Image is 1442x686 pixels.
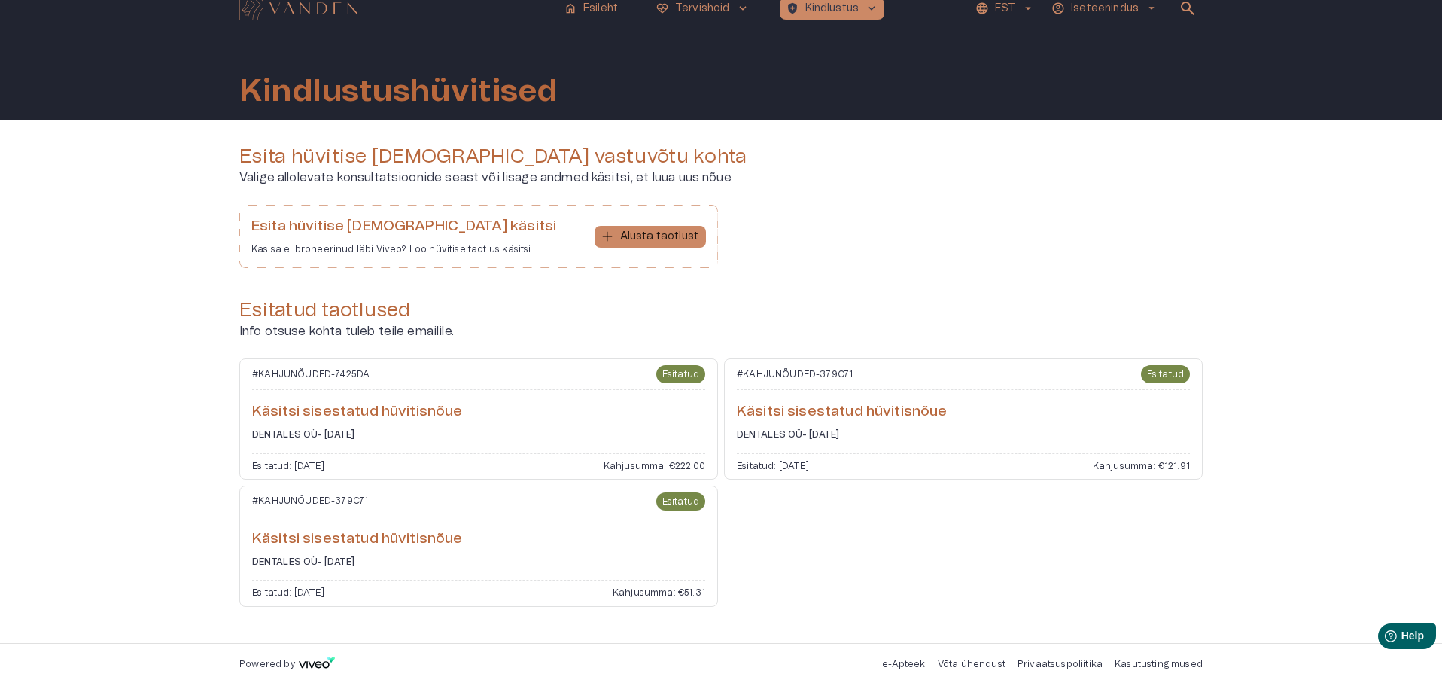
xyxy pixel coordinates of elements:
[1325,617,1442,660] iframe: Help widget launcher
[882,660,925,669] a: e-Apteek
[595,226,706,248] button: Alusta taotlust
[239,145,1203,169] h4: Esita hüvitise [DEMOGRAPHIC_DATA] vastuvõtu kohta
[251,243,556,256] p: Kas sa ei broneerinud läbi Viveo? Loo hüvitise taotlus käsitsi.
[251,217,556,237] h6: Esita hüvitise [DEMOGRAPHIC_DATA] käsitsi
[656,367,705,381] span: Esitatud
[583,1,618,17] p: Esileht
[252,368,370,381] p: # KAHJUNÕUDED - 7425DA
[737,460,809,473] p: Esitatud: [DATE]
[1071,1,1139,17] p: Iseteenindus
[1141,367,1190,381] span: Esitatud
[604,460,705,473] p: Kahjusumma: €222.00
[239,322,1203,340] p: Info otsuse kohta tuleb teile emailile.
[252,495,368,508] p: # KAHJUNÕUDED - 379C71
[786,2,799,15] span: health_and_safety
[239,74,558,108] h1: Kindlustushüvitised
[1145,2,1158,15] span: arrow_drop_down
[737,368,853,381] p: # KAHJUNÕUDED - 379C71
[613,587,705,599] p: Kahjusumma: €51.31
[564,2,577,15] span: home
[620,229,698,245] p: Alusta taotlust
[239,169,1203,187] p: Valige allolevate konsultatsioonide seast või lisage andmed käsitsi, et luua uus nõue
[995,1,1015,17] p: EST
[737,402,1190,422] h6: Käsitsi sisestatud hüvitisnõue
[252,428,705,441] h6: DENTALES OÜ - [DATE]
[938,658,1005,671] p: Võta ühendust
[1093,460,1190,473] p: Kahjusumma: €121.91
[865,2,878,15] span: keyboard_arrow_down
[239,658,295,671] p: Powered by
[1115,660,1203,669] a: Kasutustingimused
[252,529,705,550] h6: Käsitsi sisestatud hüvitisnõue
[1018,660,1103,669] a: Privaatsuspoliitika
[656,2,669,15] span: ecg_heart
[736,2,750,15] span: keyboard_arrow_down
[252,556,705,569] h6: DENTALES OÜ - [DATE]
[252,460,324,473] p: Esitatud: [DATE]
[656,495,705,508] span: Esitatud
[675,1,730,17] p: Tervishoid
[252,402,705,422] h6: Käsitsi sisestatud hüvitisnõue
[252,587,324,599] p: Esitatud: [DATE]
[239,298,1203,322] h4: Esitatud taotlused
[737,428,1190,441] h6: DENTALES OÜ - [DATE]
[805,1,859,17] p: Kindlustus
